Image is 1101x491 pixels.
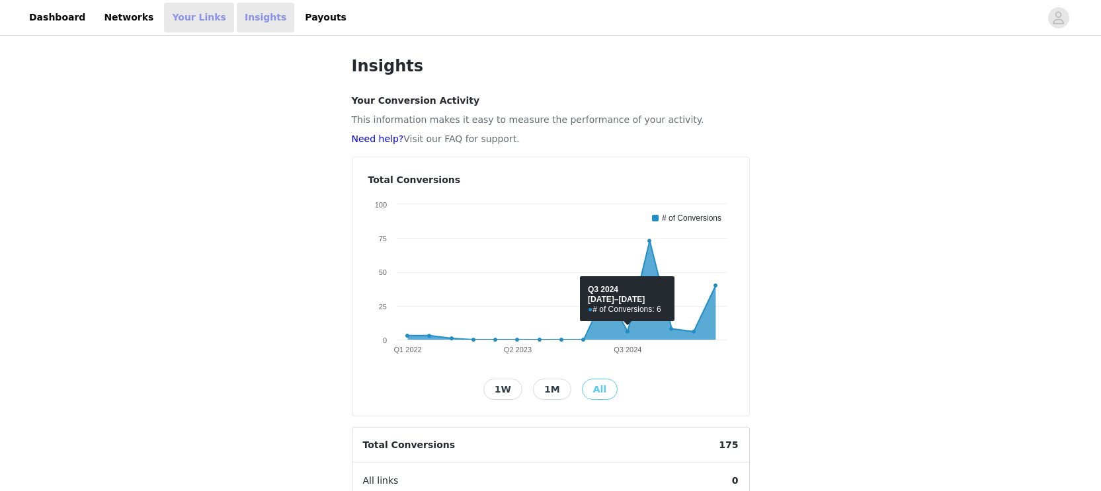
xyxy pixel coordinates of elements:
button: All [582,379,618,400]
span: Total Conversions [352,428,466,463]
p: Visit our FAQ for support. [352,132,750,146]
text: Q2 2023 [503,346,531,354]
text: # of Conversions [662,213,721,223]
h4: Total Conversions [368,173,733,187]
a: Your Links [164,3,234,32]
text: 100 [374,201,386,209]
a: Need help? [352,133,404,144]
text: Q3 2024 [614,346,641,354]
text: 50 [378,268,386,276]
div: avatar [1052,7,1065,28]
button: 1W [483,379,522,400]
a: Networks [96,3,161,32]
button: 1M [533,379,571,400]
p: This information makes it easy to measure the performance of your activity. [352,113,750,127]
span: 175 [708,428,749,463]
text: 25 [378,303,386,311]
text: 0 [382,336,386,344]
a: Dashboard [21,3,93,32]
h1: Insights [352,54,750,78]
text: Q1 2022 [393,346,421,354]
h4: Your Conversion Activity [352,94,750,108]
text: 75 [378,235,386,243]
a: Payouts [297,3,354,32]
a: Insights [237,3,294,32]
